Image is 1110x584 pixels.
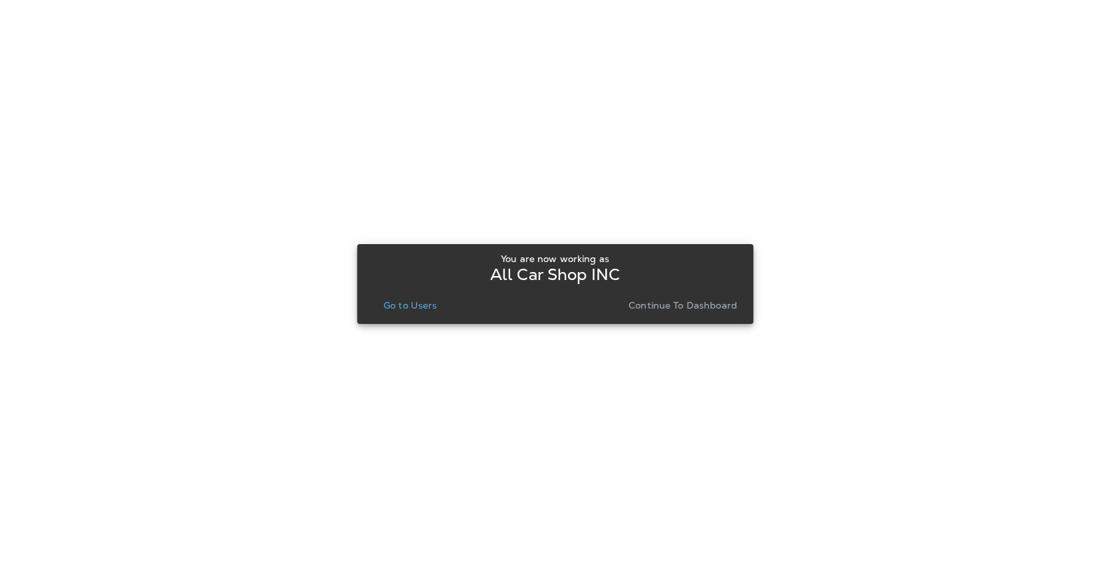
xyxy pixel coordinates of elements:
p: Continue to Dashboard [629,300,737,311]
button: Continue to Dashboard [623,296,742,315]
p: You are now working as [501,253,609,264]
p: Go to Users [384,300,437,311]
button: Go to Users [378,296,443,315]
p: All Car Shop INC [490,269,620,280]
